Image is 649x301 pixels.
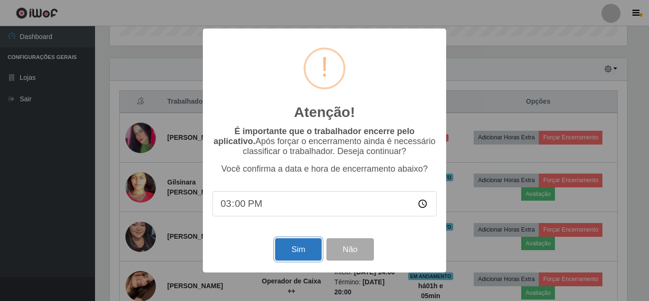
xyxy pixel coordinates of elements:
[326,238,373,261] button: Não
[294,104,355,121] h2: Atenção!
[212,164,437,174] p: Você confirma a data e hora de encerramento abaixo?
[275,238,321,261] button: Sim
[213,126,414,146] b: É importante que o trabalhador encerre pelo aplicativo.
[212,126,437,156] p: Após forçar o encerramento ainda é necessário classificar o trabalhador. Deseja continuar?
